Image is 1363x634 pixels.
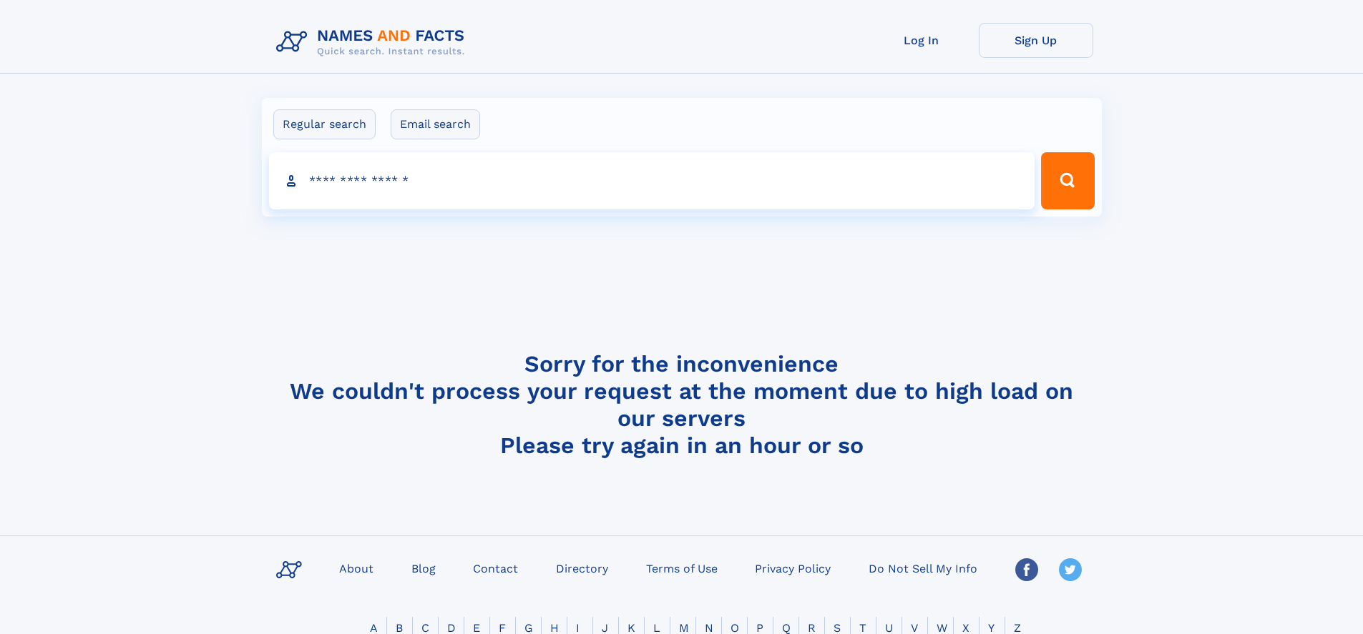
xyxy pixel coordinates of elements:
a: Directory [550,558,614,578]
a: About [333,558,379,578]
a: Privacy Policy [749,558,836,578]
img: Twitter [1059,558,1082,581]
img: Logo Names and Facts [270,23,477,61]
button: Search Button [1041,152,1094,209]
a: Blog [406,558,441,578]
h4: Sorry for the inconvenience We couldn't process your request at the moment due to high load on ou... [270,350,1093,459]
img: Facebook [1015,558,1038,581]
label: Email search [391,109,480,139]
label: Regular search [273,109,376,139]
input: search input [269,152,1035,209]
a: Terms of Use [640,558,723,578]
a: Do Not Sell My Info [863,558,983,578]
a: Log In [864,23,979,58]
a: Contact [467,558,524,578]
a: Sign Up [979,23,1093,58]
